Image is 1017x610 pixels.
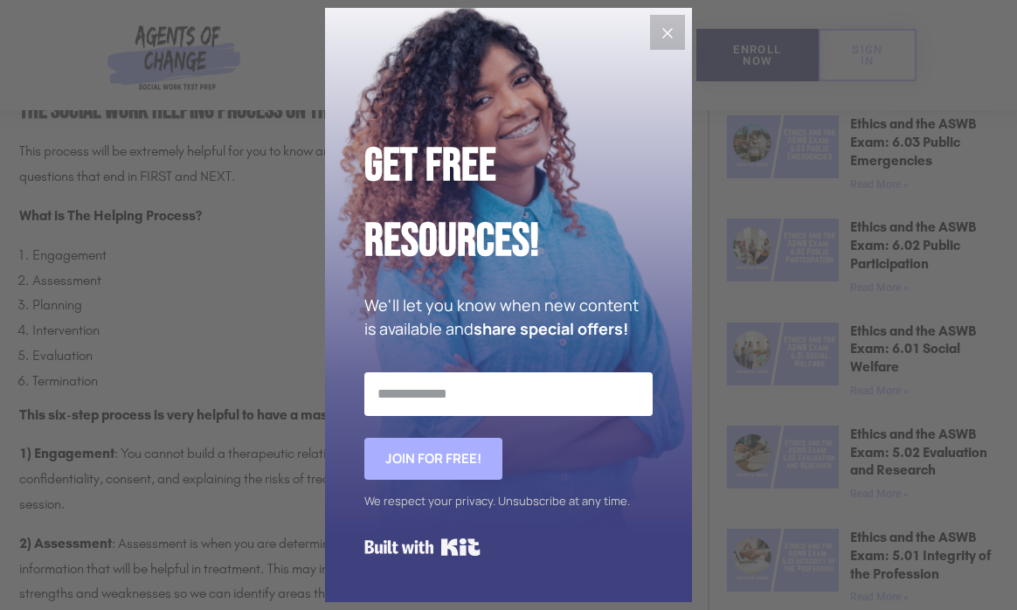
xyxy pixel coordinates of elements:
strong: share special offers! [474,318,628,339]
a: Built with Kit [364,531,481,563]
div: We respect your privacy. Unsubscribe at any time. [364,489,653,514]
p: We'll let you know when new content is available and [364,294,653,341]
button: Close [650,15,685,50]
button: Join for FREE! [364,438,502,480]
input: Email Address [364,372,653,416]
h2: Get Free Resources! [364,128,653,280]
